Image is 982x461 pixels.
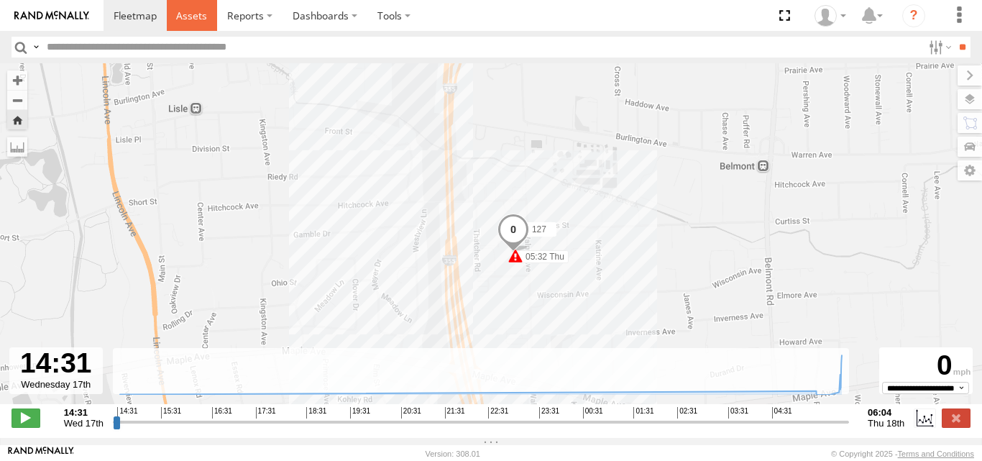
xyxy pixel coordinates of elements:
label: Map Settings [958,160,982,181]
span: 01:31 [633,407,653,419]
img: rand-logo.svg [14,11,89,21]
strong: 06:04 [868,407,904,418]
span: 16:31 [212,407,232,419]
span: 17:31 [256,407,276,419]
div: 0 [881,350,970,382]
label: 05:32 Thu [515,250,569,263]
span: 04:31 [772,407,792,419]
span: 02:31 [677,407,697,419]
span: 18:31 [306,407,326,419]
div: Ed Pruneda [809,5,851,27]
label: Search Query [30,37,42,58]
a: Terms and Conditions [898,449,974,458]
label: Search Filter Options [923,37,954,58]
span: 03:31 [728,407,748,419]
button: Zoom in [7,70,27,90]
span: 00:31 [583,407,603,419]
a: Visit our Website [8,447,74,461]
div: Version: 308.01 [426,449,480,458]
button: Zoom out [7,90,27,110]
span: 19:31 [350,407,370,419]
span: Wed 17th Sep 2025 [64,418,104,429]
span: 21:31 [445,407,465,419]
span: 20:31 [401,407,421,419]
span: Thu 18th Sep 2025 [868,418,904,429]
label: Play/Stop [12,408,40,427]
span: 15:31 [161,407,181,419]
button: Zoom Home [7,110,27,129]
label: Close [942,408,970,427]
strong: 14:31 [64,407,104,418]
span: 127 [532,224,546,234]
span: 23:31 [539,407,559,419]
span: 22:31 [488,407,508,419]
span: 14:31 [117,407,137,419]
div: © Copyright 2025 - [831,449,974,458]
label: Measure [7,137,27,157]
i: ? [902,4,925,27]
